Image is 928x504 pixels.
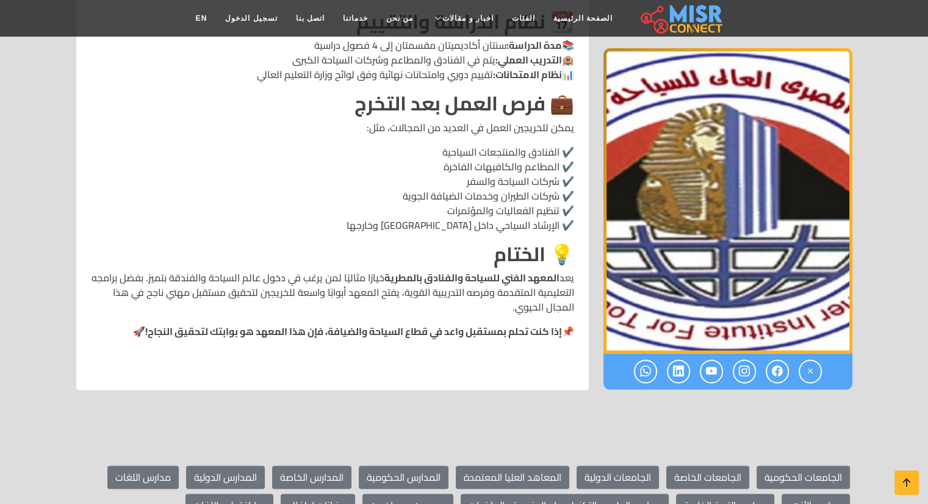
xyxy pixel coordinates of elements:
p: 📌 🚀 [91,324,574,339]
a: الجامعات الدولية [577,466,659,489]
a: EN [187,7,217,30]
p: يعد خيارًا مثاليًا لمن يرغب في دخول عالم السياحة والفندقة بتميز. بفضل برامجه التعليمية المتقدمة و... [91,270,574,314]
a: الجامعات الحكومية [757,466,850,489]
a: الجامعات الخاصة [666,466,749,489]
a: الفئات [503,7,544,30]
strong: المعهد الفني للسياحة والفنادق بالمطرية [384,268,559,287]
a: المدارس الخاصة [272,466,351,489]
strong: 💼 فرص العمل بعد التخرج [354,85,574,121]
a: مدارس اللغات [107,466,179,489]
a: المعاهد العليا المعتمدة [456,466,569,489]
p: يمكن للخريجين العمل في العديد من المجالات، مثل: [91,120,574,135]
strong: التدريب العملي: [495,51,562,69]
p: 📚 سنتان أكاديميتان مقسمتان إلى 4 فصول دراسية 🏨 يتم في الفنادق والمطاعم وشركات السياحة الكبرى 📊 تق... [91,38,574,82]
img: main.misr_connect [641,3,722,34]
span: اخبار و مقالات [442,13,494,24]
strong: نظام الامتحانات: [493,65,562,84]
strong: إذا كنت تحلم بمستقبل واعد في قطاع السياحة والضيافة، فإن هذا المعهد هو بوابتك لتحقيق النجاح! [145,322,562,340]
a: اتصل بنا [287,7,334,30]
img: المعهد الفني للسياحة والفنادق بالمطرية [603,49,852,354]
a: المدارس الحكومية [359,466,448,489]
div: 1 / 1 [603,49,852,354]
a: المدارس الدولية [186,466,265,489]
strong: مدة الدراسة: [506,36,562,54]
a: الصفحة الرئيسية [544,7,622,30]
a: تسجيل الدخول [216,7,286,30]
strong: 💡 الختام [494,236,574,272]
a: خدماتنا [334,7,377,30]
a: من نحن [377,7,422,30]
p: ✔️ الفنادق والمنتجعات السياحية ✔️ المطاعم والكافيهات الفاخرة ✔️ شركات السياحة والسفر ✔️ شركات الط... [91,145,574,232]
a: اخبار و مقالات [422,7,503,30]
